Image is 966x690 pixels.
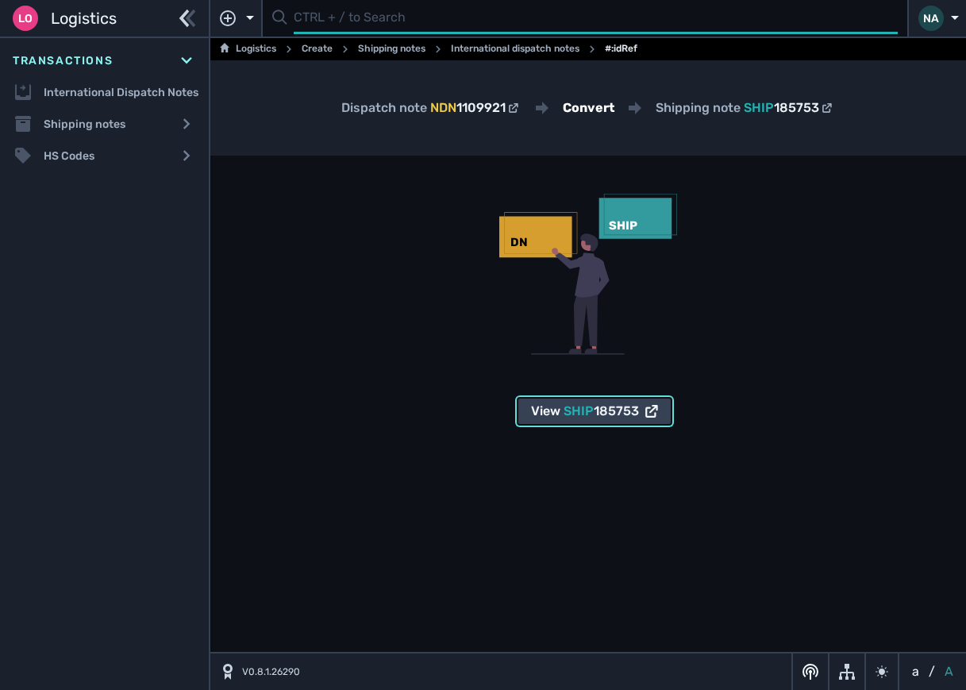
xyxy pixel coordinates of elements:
text: SHIP [609,218,637,233]
div: View [531,402,658,421]
a: International dispatch notes [451,40,579,59]
h2: Convert [563,98,614,118]
a: SHIP185753 [744,98,835,118]
span: Transactions [13,52,113,69]
div: NA [918,6,944,31]
div: Lo [13,6,38,31]
span: SHIP [564,403,594,418]
span: V0.8.1.26290 [242,665,300,679]
span: 1109921 [456,100,506,115]
span: Logistics [51,6,117,30]
a: NDN1109921 [430,98,521,118]
span: 185753 [774,100,819,115]
input: CTRL + / to Search [294,3,898,34]
span: #:idRef [605,40,637,59]
a: Logistics [220,40,276,59]
div: Dispatch note [341,98,521,118]
span: 185753 [594,403,639,418]
span: SHIP [744,100,774,115]
a: Create [302,40,333,59]
button: a [909,662,922,681]
span: NDN [430,100,456,115]
a: Shipping notes [358,40,425,59]
text: DN [510,235,528,249]
span: / [929,662,935,681]
button: A [941,662,956,681]
div: Shipping note [656,98,835,118]
button: ViewSHIP185753 [517,397,672,426]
